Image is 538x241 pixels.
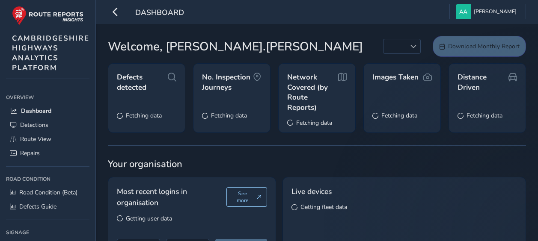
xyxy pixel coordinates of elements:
img: diamond-layout [456,4,471,19]
span: Fetching data [126,112,162,120]
a: Defects Guide [6,200,89,214]
div: Signage [6,226,89,239]
a: Repairs [6,146,89,160]
a: Route View [6,132,89,146]
span: Fetching data [381,112,417,120]
button: [PERSON_NAME] [456,4,520,19]
a: Road Condition (Beta) [6,185,89,200]
span: Fetching data [467,112,502,120]
span: See more [232,190,253,204]
span: Live devices [291,186,332,197]
span: Fetching data [296,119,332,127]
span: Network Covered (by Route Reports) [287,72,338,113]
span: Defects detected [117,72,168,92]
button: See more [226,187,267,207]
span: Distance Driven [458,72,508,92]
span: Your organisation [108,158,526,170]
span: Detections [20,121,48,129]
div: Road Condition [6,173,89,185]
span: Defects Guide [19,203,56,211]
span: Route View [20,135,51,143]
span: Images Taken [372,72,419,82]
span: Most recent logins in organisation [117,186,226,209]
span: Getting fleet data [300,203,347,211]
span: [PERSON_NAME] [474,4,517,19]
iframe: Intercom live chat [509,212,529,232]
div: Overview [6,91,89,104]
span: Repairs [20,149,40,157]
img: rr logo [12,6,83,25]
span: CAMBRIDGESHIRE HIGHWAYS ANALYTICS PLATFORM [12,33,89,73]
span: Road Condition (Beta) [19,188,77,197]
a: Dashboard [6,104,89,118]
span: Dashboard [21,107,51,115]
a: Detections [6,118,89,132]
span: Welcome, [PERSON_NAME].[PERSON_NAME] [108,38,363,56]
span: No. Inspection Journeys [202,72,253,92]
span: Getting user data [126,215,172,223]
span: Dashboard [135,7,184,19]
span: Fetching data [211,112,247,120]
